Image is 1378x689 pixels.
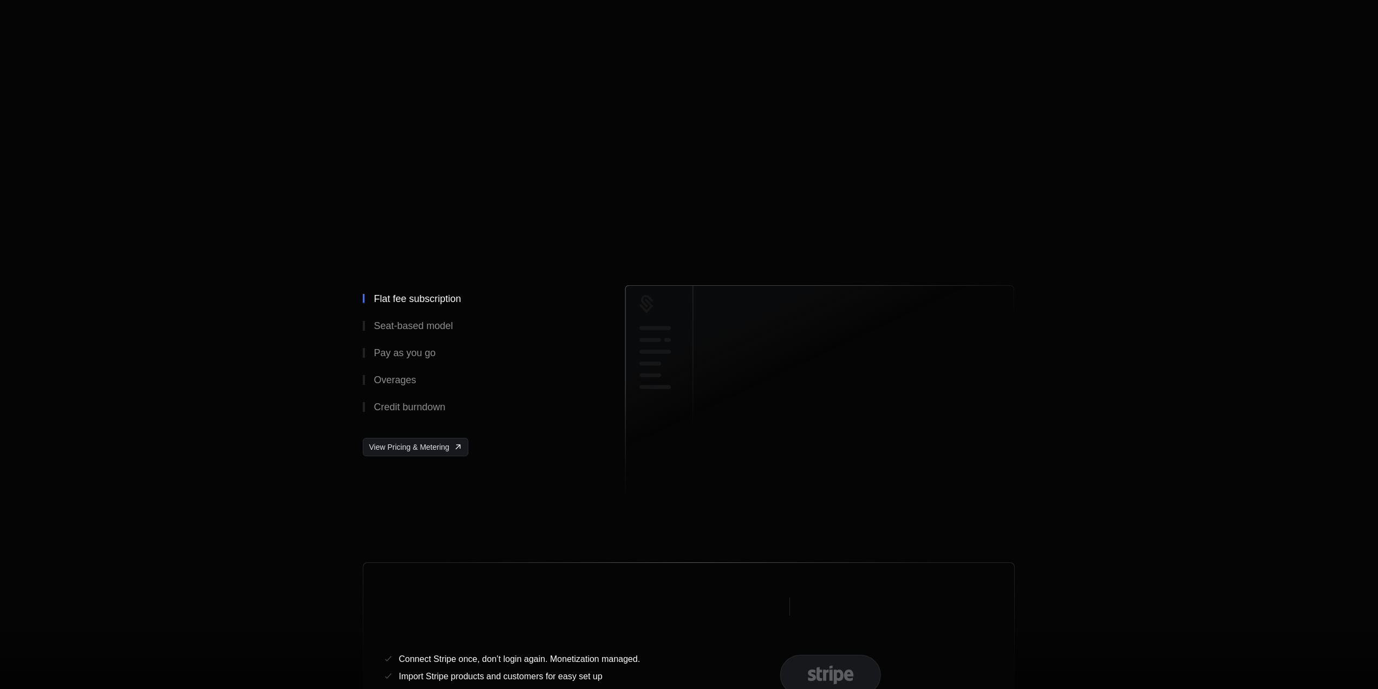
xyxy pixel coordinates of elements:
button: Flat fee subscription [363,285,590,312]
div: Overages [374,375,416,385]
button: Pay as you go [363,339,590,366]
span: View Pricing & Metering [369,442,449,452]
div: Pay as you go [374,348,435,358]
button: Overages [363,366,590,393]
div: Flat fee subscription [374,294,461,304]
span: Import Stripe products and customers for easy set up [399,672,602,681]
span: Connect Stripe once, don’t login again. Monetization managed. [399,654,640,664]
div: Seat-based model [374,321,453,331]
button: Seat-based model [363,312,590,339]
button: Credit burndown [363,393,590,421]
a: [object Object],[object Object] [363,438,468,456]
div: Credit burndown [374,402,445,412]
